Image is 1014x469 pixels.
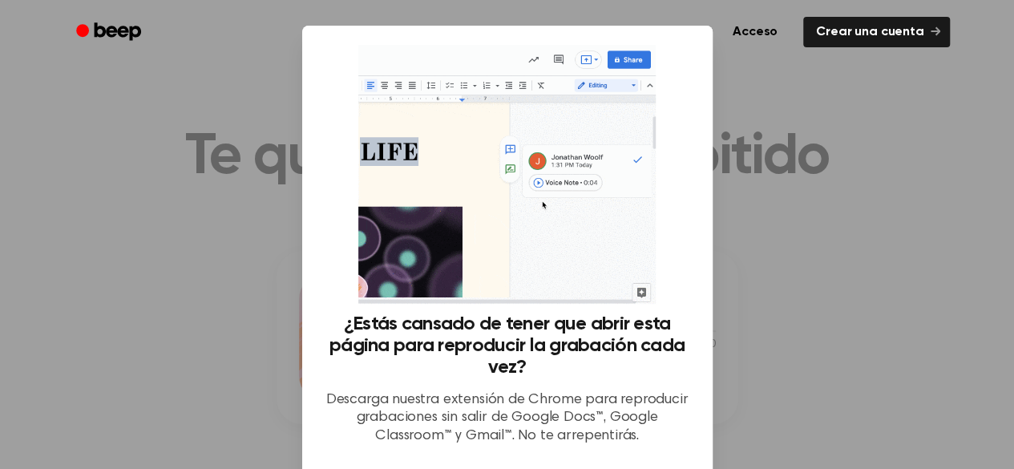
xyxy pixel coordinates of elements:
a: Acceso [717,14,794,51]
a: Bip [65,17,156,48]
font: Descarga nuestra extensión de Chrome para reproducir grabaciones sin salir de Google Docs™, Googl... [326,393,689,443]
img: Extensión de pitido en acción [358,45,656,304]
font: ¿Estás cansado de tener que abrir esta página para reproducir la grabación cada vez? [329,314,685,377]
font: Acceso [733,26,778,38]
a: Crear una cuenta [803,17,949,47]
font: Crear una cuenta [816,26,923,38]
